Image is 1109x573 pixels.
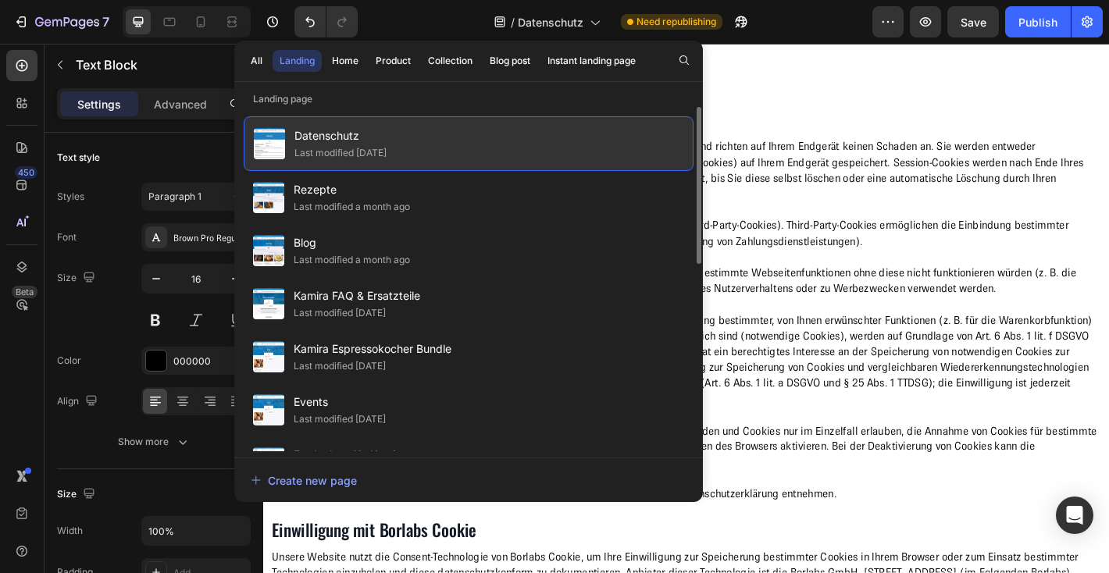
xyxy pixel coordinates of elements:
span: Events [294,393,386,411]
span: Kamira FAQ & Ersatzteile [294,286,420,305]
div: 000000 [173,354,247,368]
div: Show more [118,434,191,450]
div: Last modified a month ago [294,252,410,268]
button: Paragraph 1 [141,183,251,211]
h2: Cookies [8,70,929,98]
button: Landing [273,50,322,72]
h2: 4. Datenerfassung auf dieser Website [8,23,929,56]
p: Unsere Internetseiten verwenden so genannte „Cookies“. Cookies sind kleine Datenpakete und richte... [9,105,928,176]
span: Datenschutz [294,126,387,145]
div: Product [376,54,411,68]
button: Home [325,50,366,72]
div: Create new page [251,472,357,489]
div: Font [57,230,77,244]
div: Publish [1018,14,1057,30]
button: Blog post [483,50,537,72]
div: Home [332,54,358,68]
div: Last modified [DATE] [294,411,386,427]
p: Cookies, die zur Durchführung des elektronischen Kommunikationsvorgangs, zur Bereitstellung besti... [9,298,928,403]
div: Instant landing page [547,54,636,68]
button: 7 [6,6,116,37]
div: Styles [57,190,84,204]
span: Save [961,16,986,29]
input: Auto [142,517,250,545]
p: Sie können Ihren Browser so einstellen, dass Sie über das Setzen von Cookies informiert werden un... [9,421,928,473]
div: Beta [12,286,37,298]
button: Collection [421,50,480,72]
p: 7 [102,12,109,31]
div: Brown Pro Regular [173,231,247,245]
button: All [244,50,269,72]
p: Text Block [76,55,209,74]
div: Text style [57,151,100,165]
p: Landing page [234,91,703,107]
div: Last modified [DATE] [294,305,386,321]
span: Datenschutz [518,14,583,30]
div: Align [57,391,101,412]
span: Kamira Espressokocher Bundle [294,340,451,358]
div: Landing [280,54,315,68]
button: Show more [57,428,251,456]
button: Create new page [250,464,687,496]
button: Publish [1005,6,1071,37]
div: Size [57,268,98,289]
p: Advanced [154,96,207,112]
div: Collection [428,54,472,68]
div: Undo/Redo [294,6,358,37]
button: Save [947,6,999,37]
div: Last modified a month ago [294,199,410,215]
h2: Einwilligung mit Borlabs Cookie [8,525,929,553]
span: / [511,14,515,30]
div: Width [57,524,83,538]
p: Cookies können von uns (First-Party-Cookies) oder von Drittunternehmen stammen (sog. Third-Party-... [9,193,928,228]
div: Size [57,484,98,505]
p: Cookies haben verschiedene Funktionen. Zahlreiche Cookies sind technisch notwendig, da bestimmte ... [9,246,928,281]
div: All [251,54,262,68]
p: Settings [77,96,121,112]
div: Last modified [DATE] [294,358,386,374]
span: Rezepte [294,180,410,199]
div: Open Intercom Messenger [1056,496,1093,534]
div: Blog post [490,54,530,68]
div: 450 [15,166,37,179]
div: Last modified [DATE] [294,145,387,161]
span: Blog [294,233,410,252]
button: Instant landing page [540,50,643,72]
div: Color [57,354,81,368]
span: Entdecken Sie Kamira [294,446,405,464]
p: Welche Cookies und Dienste auf dieser Website eingesetzt werden, können Sie dieser Datenschutzerk... [9,490,928,507]
span: Paragraph 1 [148,190,201,204]
button: Product [369,50,418,72]
span: Need republishing [637,15,716,29]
